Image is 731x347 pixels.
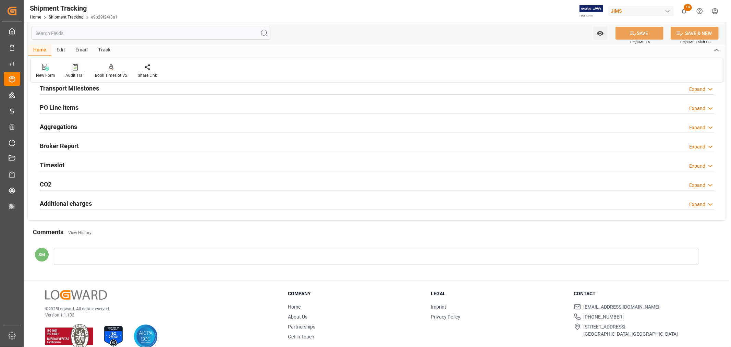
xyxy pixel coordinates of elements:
[689,105,705,112] div: Expand
[49,15,84,20] a: Shipment Tracking
[36,72,55,79] div: New Form
[431,314,460,320] a: Privacy Policy
[630,39,650,45] span: Ctrl/CMD + S
[584,323,678,338] span: [STREET_ADDRESS], [GEOGRAPHIC_DATA], [GEOGRAPHIC_DATA]
[689,182,705,189] div: Expand
[288,334,314,339] a: Get in Touch
[95,72,127,79] div: Book Timeslot V2
[28,45,51,56] div: Home
[45,312,271,318] p: Version 1.1.132
[431,290,565,297] h3: Legal
[40,103,78,112] h2: PO Line Items
[32,27,270,40] input: Search Fields
[680,39,710,45] span: Ctrl/CMD + Shift + S
[40,199,92,208] h2: Additional charges
[40,160,64,170] h2: Timeslot
[288,314,307,320] a: About Us
[692,3,707,19] button: Help Center
[40,180,51,189] h2: CO2
[45,306,271,312] p: © 2025 Logward. All rights reserved.
[51,45,70,56] div: Edit
[45,290,107,300] img: Logward Logo
[93,45,115,56] div: Track
[40,84,99,93] h2: Transport Milestones
[65,72,85,79] div: Audit Trail
[684,4,692,11] span: 14
[593,27,607,40] button: open menu
[138,72,157,79] div: Share Link
[431,304,446,310] a: Imprint
[574,290,708,297] h3: Contact
[689,124,705,131] div: Expand
[616,27,663,40] button: SAVE
[671,27,719,40] button: SAVE & NEW
[30,3,118,13] div: Shipment Tracking
[70,45,93,56] div: Email
[288,324,315,330] a: Partnerships
[608,4,677,17] button: JIMS
[677,3,692,19] button: show 14 new notifications
[68,230,92,235] a: View History
[689,143,705,151] div: Expand
[584,303,660,311] span: [EMAIL_ADDRESS][DOMAIN_NAME]
[584,313,624,321] span: [PHONE_NUMBER]
[288,304,301,310] a: Home
[689,201,705,208] div: Expand
[689,86,705,93] div: Expand
[33,227,63,237] h2: Comments
[288,290,422,297] h3: Company
[608,6,674,16] div: JIMS
[689,163,705,170] div: Expand
[40,122,77,131] h2: Aggregations
[580,5,603,17] img: Exertis%20JAM%20-%20Email%20Logo.jpg_1722504956.jpg
[30,15,41,20] a: Home
[39,252,45,257] span: SM
[40,141,79,151] h2: Broker Report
